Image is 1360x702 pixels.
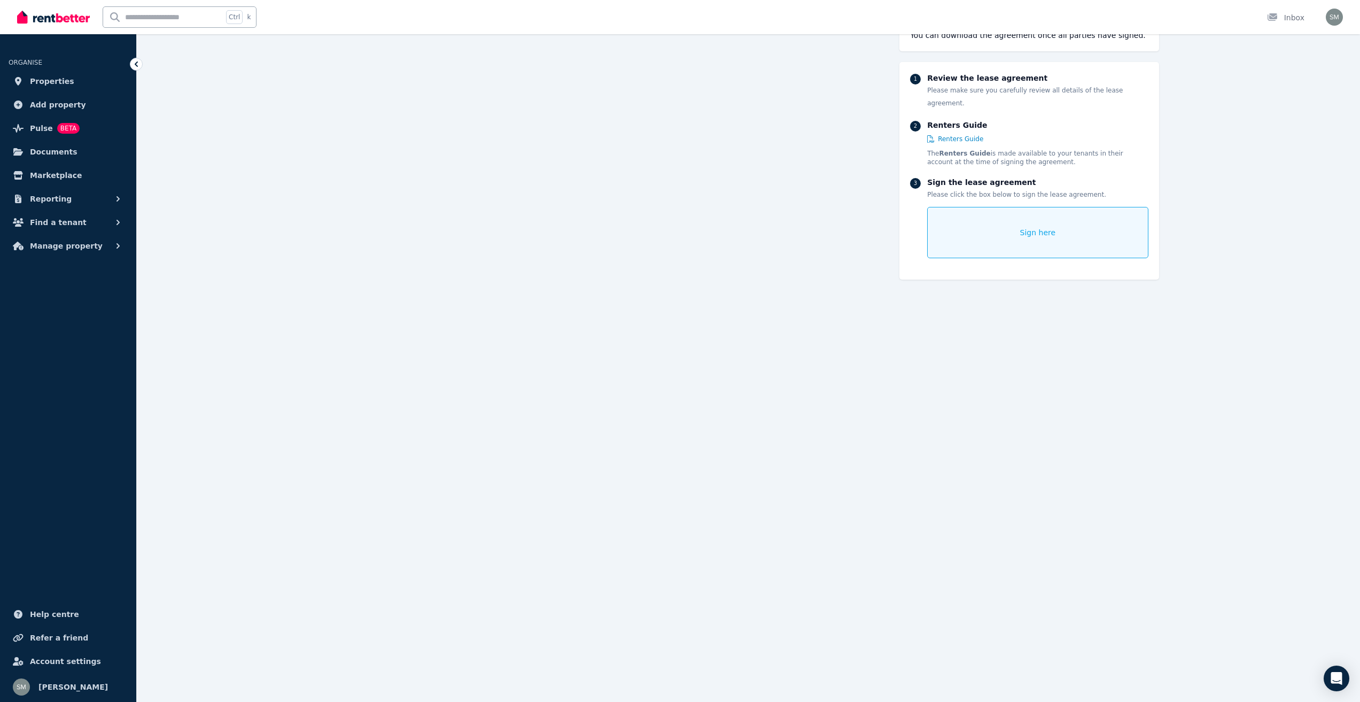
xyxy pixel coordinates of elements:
[30,192,72,205] span: Reporting
[939,150,990,157] strong: Renters Guide
[9,627,128,649] a: Refer a friend
[30,240,103,252] span: Manage property
[9,651,128,672] a: Account settings
[927,73,1148,83] p: Review the lease agreement
[13,678,30,696] img: Susan Mann
[927,135,983,143] a: Renters Guide
[30,122,53,135] span: Pulse
[247,13,251,21] span: k
[38,681,108,693] span: [PERSON_NAME]
[30,608,79,621] span: Help centre
[1020,227,1056,238] span: Sign here
[30,98,86,111] span: Add property
[927,191,1106,198] span: Please click the box below to sign the lease agreement.
[9,212,128,233] button: Find a tenant
[9,94,128,115] a: Add property
[9,604,128,625] a: Help centre
[938,135,983,143] span: Renters Guide
[910,121,921,132] div: 2
[9,71,128,92] a: Properties
[927,149,1148,166] p: The is made available to your tenants in their account at the time of signing the agreement.
[910,74,921,84] div: 1
[1326,9,1343,26] img: Susan Mann
[9,188,128,210] button: Reporting
[57,123,80,134] span: BETA
[927,120,1148,130] p: Renters Guide
[9,165,128,186] a: Marketplace
[910,178,921,189] div: 3
[927,87,1123,107] span: Please make sure you carefully review all details of the lease agreement.
[17,9,90,25] img: RentBetter
[30,75,74,88] span: Properties
[226,10,243,24] span: Ctrl
[30,655,101,668] span: Account settings
[30,169,82,182] span: Marketplace
[9,235,128,257] button: Manage property
[910,30,1148,41] div: You can download the agreement once all parties have signed.
[9,118,128,139] a: PulseBETA
[30,631,88,644] span: Refer a friend
[927,177,1148,188] p: Sign the lease agreement
[30,145,77,158] span: Documents
[1324,666,1349,691] div: Open Intercom Messenger
[1267,12,1304,23] div: Inbox
[9,59,42,66] span: ORGANISE
[30,216,87,229] span: Find a tenant
[9,141,128,163] a: Documents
